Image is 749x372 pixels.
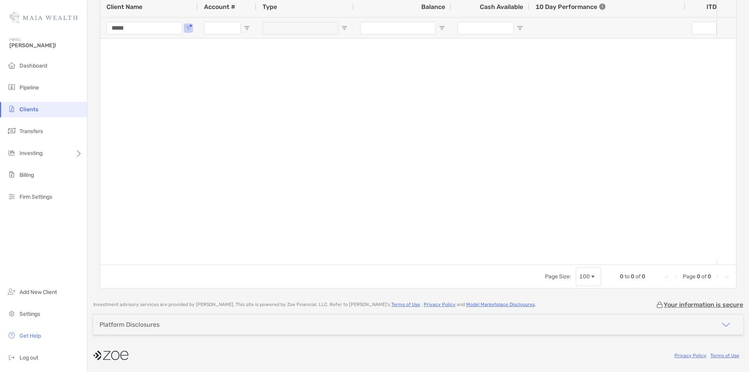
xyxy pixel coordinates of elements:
button: Open Filter Menu [244,25,250,31]
input: Balance Filter Input [360,22,436,34]
span: to [625,273,630,280]
div: ITD [706,3,726,11]
button: Open Filter Menu [341,25,348,31]
img: company logo [93,347,128,364]
img: clients icon [7,104,16,114]
p: Investment advisory services are provided by [PERSON_NAME] . This site is powered by Zoe Financia... [93,302,536,308]
a: Terms of Use [710,353,739,358]
input: Cash Available Filter Input [458,22,514,34]
span: 0 [642,273,645,280]
img: logout icon [7,352,16,362]
img: billing icon [7,170,16,179]
img: transfers icon [7,126,16,135]
div: Page Size [576,267,601,286]
span: Transfers [20,128,43,135]
img: icon arrow [721,320,731,329]
span: Client Name [106,3,142,11]
img: dashboard icon [7,61,16,70]
input: Client Name Filter Input [106,22,182,34]
div: Page Size: [545,273,571,280]
div: Last Page [724,274,730,280]
span: Cash Available [480,3,523,11]
img: firm-settings icon [7,192,16,201]
span: Billing [20,172,34,178]
button: Open Filter Menu [517,25,523,31]
img: get-help icon [7,331,16,340]
p: Your information is secure [664,301,743,308]
span: Clients [20,106,38,113]
span: Page [683,273,696,280]
div: 100 [579,273,590,280]
span: 0 [708,273,711,280]
img: add_new_client icon [7,287,16,296]
a: Privacy Policy [424,302,456,307]
span: Balance [421,3,445,11]
span: Settings [20,311,40,317]
span: Dashboard [20,62,47,69]
span: Investing [20,150,43,157]
img: pipeline icon [7,82,16,92]
span: Account # [204,3,235,11]
div: Platform Disclosures [99,321,160,328]
button: Open Filter Menu [185,25,192,31]
span: Firm Settings [20,194,52,200]
a: Terms of Use [391,302,420,307]
input: ITD Filter Input [692,22,717,34]
a: Model Marketplace Disclosures [466,302,535,307]
span: of [701,273,706,280]
span: Pipeline [20,84,39,91]
img: Zoe Logo [9,3,78,31]
span: Type [263,3,277,11]
img: settings icon [7,309,16,318]
button: Open Filter Menu [439,25,445,31]
span: of [635,273,641,280]
div: First Page [664,274,670,280]
div: Previous Page [673,274,680,280]
a: Privacy Policy [674,353,706,358]
span: 0 [620,273,623,280]
span: Log out [20,354,38,361]
img: investing icon [7,148,16,157]
span: Add New Client [20,289,57,295]
div: Next Page [714,274,721,280]
span: 0 [697,273,700,280]
span: 0 [631,273,634,280]
span: Get Help [20,333,41,339]
span: [PERSON_NAME]! [9,42,82,49]
input: Account # Filter Input [204,22,241,34]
